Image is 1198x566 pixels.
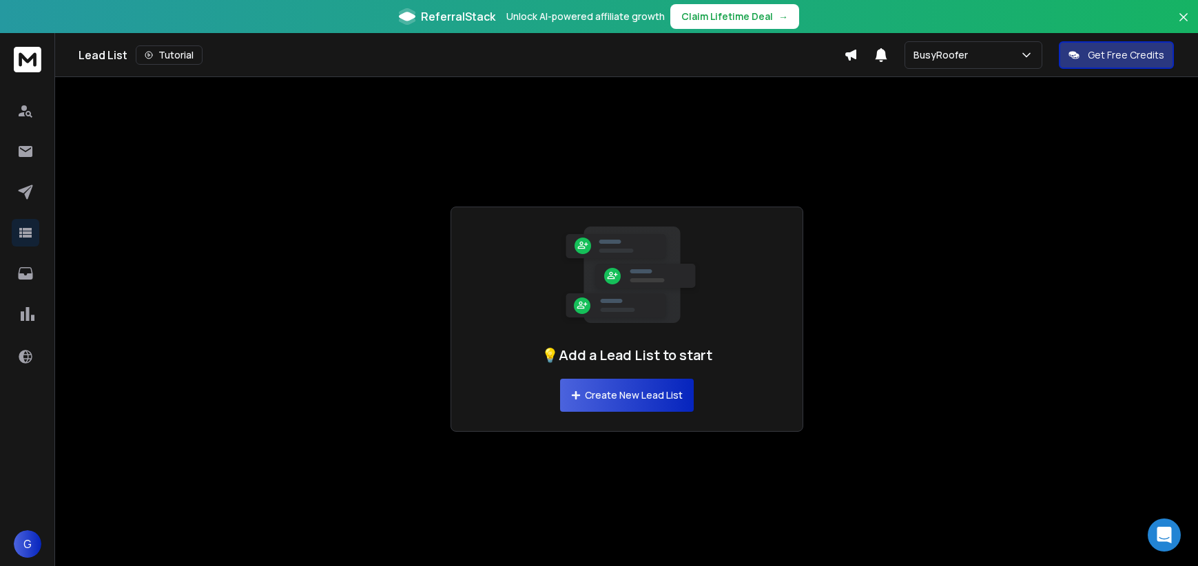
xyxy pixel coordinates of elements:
[541,346,712,365] h1: 💡Add a Lead List to start
[913,48,973,62] p: BusyRoofer
[778,10,788,23] span: →
[14,530,41,558] button: G
[136,45,203,65] button: Tutorial
[79,45,844,65] div: Lead List
[560,379,694,412] button: Create New Lead List
[421,8,495,25] span: ReferralStack
[1175,8,1192,41] button: Close banner
[670,4,799,29] button: Claim Lifetime Deal→
[1148,518,1181,552] div: Open Intercom Messenger
[506,10,665,23] p: Unlock AI-powered affiliate growth
[1088,48,1164,62] p: Get Free Credits
[1059,41,1174,69] button: Get Free Credits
